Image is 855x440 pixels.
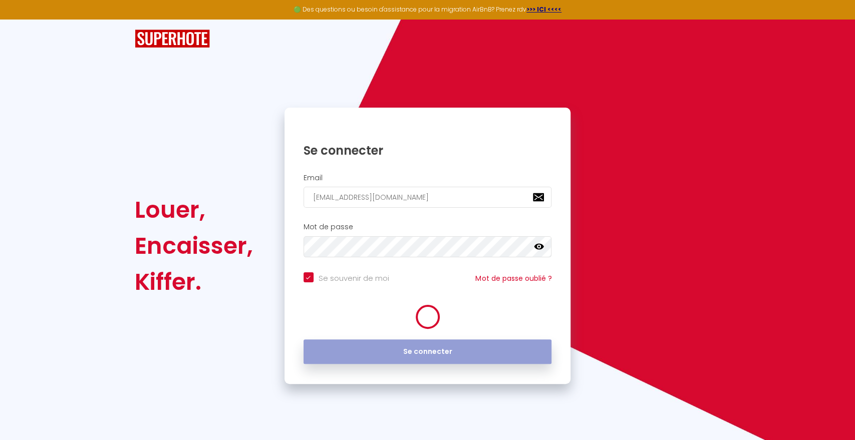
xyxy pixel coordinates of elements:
button: Se connecter [304,339,552,364]
div: Encaisser, [135,228,253,264]
h1: Se connecter [304,143,552,158]
img: SuperHote logo [135,30,210,48]
a: >>> ICI <<<< [526,5,561,14]
a: Mot de passe oublié ? [475,273,551,283]
div: Kiffer. [135,264,253,300]
h2: Email [304,174,552,182]
div: Louer, [135,192,253,228]
input: Ton Email [304,187,552,208]
h2: Mot de passe [304,223,552,231]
